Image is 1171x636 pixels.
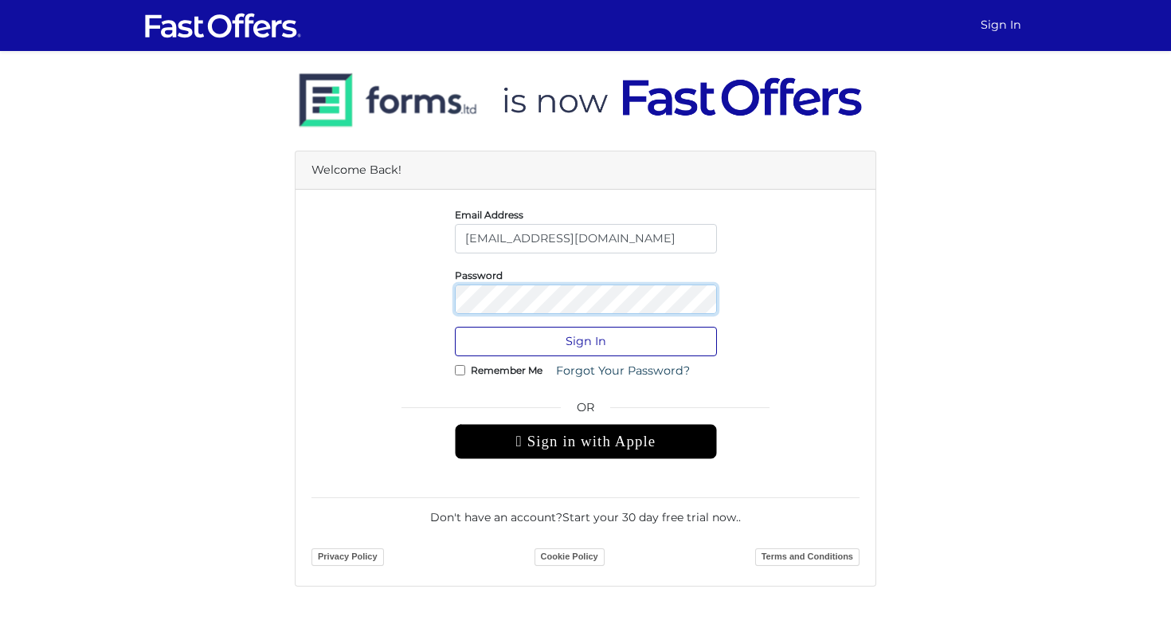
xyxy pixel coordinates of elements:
[296,151,875,190] div: Welcome Back!
[455,273,503,277] label: Password
[311,548,384,566] a: Privacy Policy
[471,368,542,372] label: Remember Me
[455,213,523,217] label: Email Address
[755,548,860,566] a: Terms and Conditions
[311,497,860,526] div: Don't have an account? .
[455,327,717,356] button: Sign In
[455,398,717,424] span: OR
[455,424,717,459] div: Sign in with Apple
[455,224,717,253] input: E-Mail
[562,510,738,524] a: Start your 30 day free trial now.
[974,10,1028,41] a: Sign In
[535,548,605,566] a: Cookie Policy
[546,356,700,386] a: Forgot Your Password?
